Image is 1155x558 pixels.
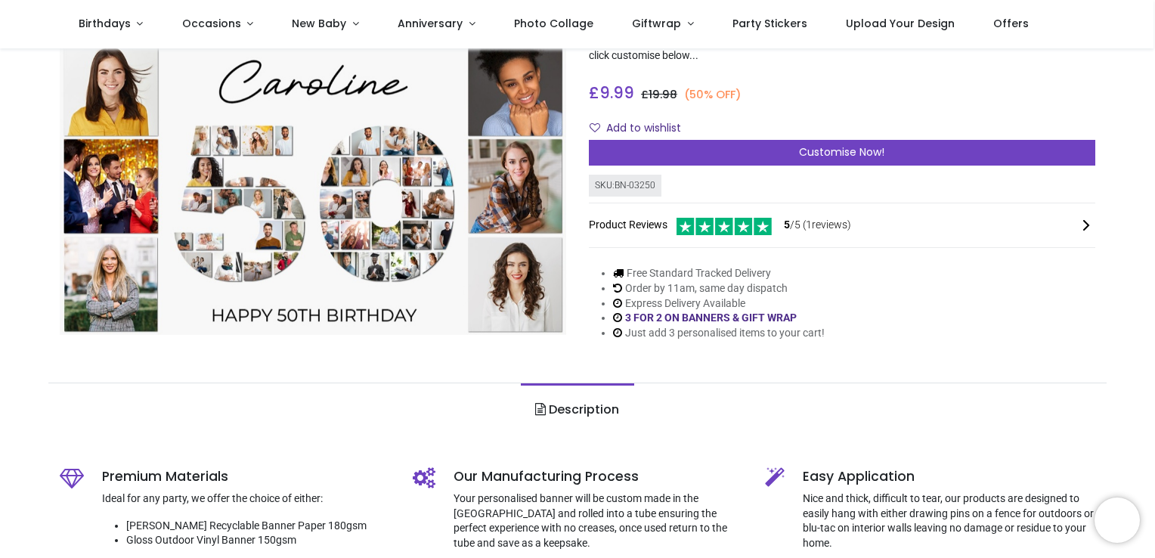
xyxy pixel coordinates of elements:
[803,491,1095,550] p: Nice and thick, difficult to tear, our products are designed to easily hang with either drawing p...
[732,16,807,31] span: Party Stickers
[454,491,743,550] p: Your personalised banner will be custom made in the [GEOGRAPHIC_DATA] and rolled into a tube ensu...
[589,175,661,197] div: SKU: BN-03250
[102,491,390,507] p: Ideal for any party, we offer the choice of either:
[846,16,955,31] span: Upload Your Design
[599,82,634,104] span: 9.99
[126,519,390,534] li: [PERSON_NAME] Recyclable Banner Paper 180gsm
[799,144,884,160] span: Customise Now!
[454,467,743,486] h5: Our Manufacturing Process
[589,116,694,141] button: Add to wishlistAdd to wishlist
[632,16,681,31] span: Giftwrap
[514,16,593,31] span: Photo Collage
[993,16,1029,31] span: Offers
[784,219,790,231] span: 5
[102,467,390,486] h5: Premium Materials
[126,533,390,548] li: Gloss Outdoor Vinyl Banner 150gsm
[613,296,825,312] li: Express Delivery Available
[649,87,677,102] span: 19.98
[589,215,1095,236] div: Product Reviews
[613,266,825,281] li: Free Standard Tracked Delivery
[1095,498,1140,543] iframe: Brevo live chat
[589,82,634,104] span: £
[684,87,742,103] small: (50% OFF)
[182,16,241,31] span: Occasions
[79,16,131,31] span: Birthdays
[613,326,825,341] li: Just add 3 personalised items to your cart!
[784,218,851,233] span: /5 ( 1 reviews)
[590,122,600,133] i: Add to wishlist
[521,383,633,436] a: Description
[613,281,825,296] li: Order by 11am, same day dispatch
[60,37,566,335] img: Personalised 50th Birthday Photo Banner - Add Photos - Custom Text
[803,467,1095,486] h5: Easy Application
[292,16,346,31] span: New Baby
[625,312,797,324] a: 3 FOR 2 ON BANNERS & GIFT WRAP
[398,16,463,31] span: Anniversary
[641,87,677,102] span: £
